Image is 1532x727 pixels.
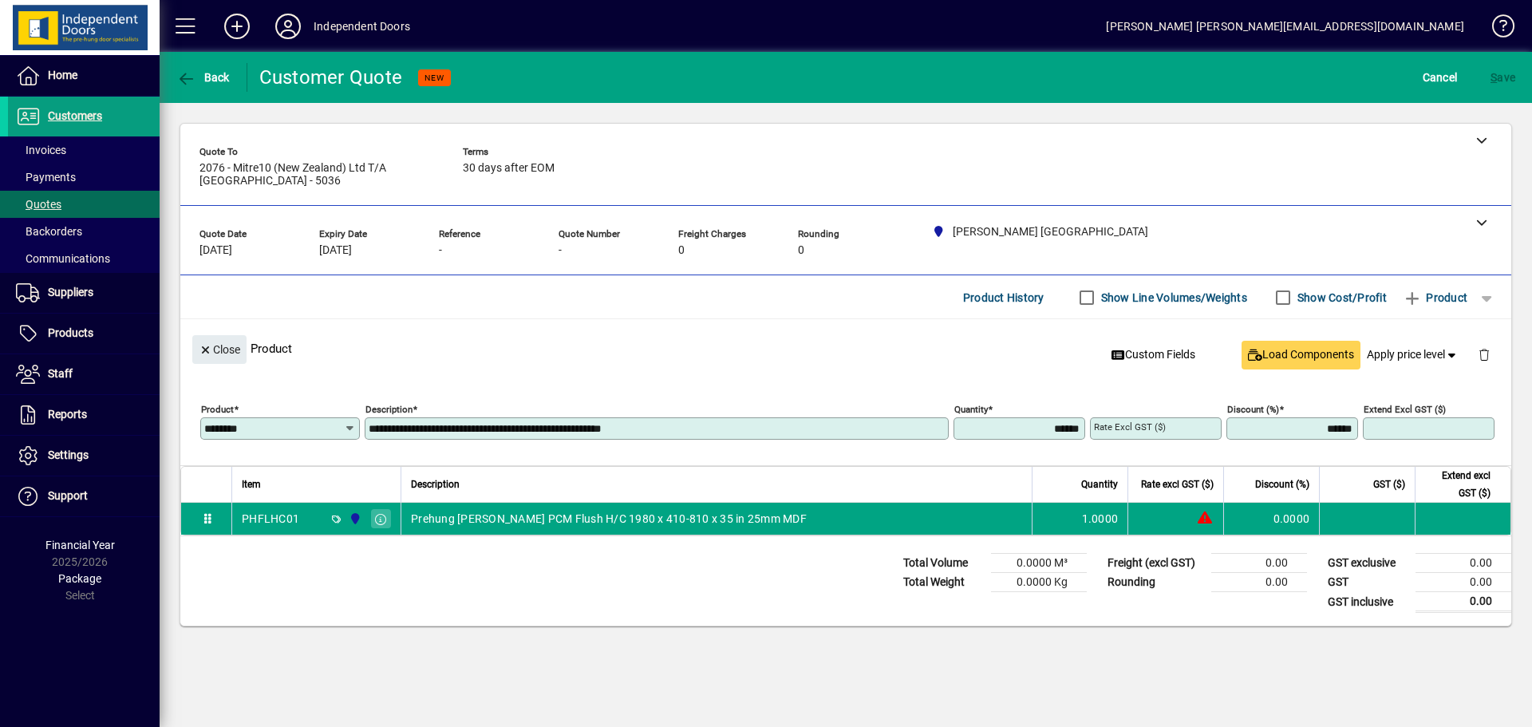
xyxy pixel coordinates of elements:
span: Quantity [1081,476,1118,493]
td: 0.0000 [1223,503,1319,535]
td: Total Volume [895,554,991,573]
span: [DATE] [319,244,352,257]
mat-label: Discount (%) [1227,404,1279,415]
span: Support [48,489,88,502]
span: Custom Fields [1111,346,1196,363]
a: Home [8,56,160,96]
a: Communications [8,245,160,272]
span: Close [199,337,240,363]
div: PHFLHC01 [242,511,299,527]
span: 1.0000 [1082,511,1119,527]
span: Staff [48,367,73,380]
span: 0 [798,244,804,257]
span: Payments [16,171,76,184]
mat-label: Quantity [954,404,988,415]
a: Staff [8,354,160,394]
mat-label: Description [365,404,413,415]
td: GST [1320,573,1416,592]
mat-label: Rate excl GST ($) [1094,421,1166,433]
a: Settings [8,436,160,476]
span: Load Components [1248,346,1354,363]
td: 0.0000 Kg [991,573,1087,592]
span: Product [1403,285,1467,310]
a: Backorders [8,218,160,245]
button: Profile [263,12,314,41]
span: 30 days after EOM [463,162,555,175]
span: Communications [16,252,110,265]
span: Backorders [16,225,82,238]
span: - [439,244,442,257]
td: GST exclusive [1320,554,1416,573]
a: Products [8,314,160,354]
button: Product History [957,283,1051,312]
td: 0.00 [1416,554,1511,573]
td: 0.00 [1211,573,1307,592]
span: Package [58,572,101,585]
div: Independent Doors [314,14,410,39]
span: GST ($) [1373,476,1405,493]
span: Invoices [16,144,66,156]
mat-label: Product [201,404,234,415]
span: Suppliers [48,286,93,298]
a: Reports [8,395,160,435]
span: Financial Year [45,539,115,551]
span: Extend excl GST ($) [1425,467,1491,502]
td: 0.00 [1416,573,1511,592]
td: Freight (excl GST) [1100,554,1211,573]
span: Quotes [16,198,61,211]
a: Invoices [8,136,160,164]
span: - [559,244,562,257]
app-page-header-button: Close [188,342,251,356]
button: Load Components [1242,341,1360,369]
span: Cromwell Central Otago [345,510,363,527]
a: Payments [8,164,160,191]
div: [PERSON_NAME] [PERSON_NAME][EMAIL_ADDRESS][DOMAIN_NAME] [1106,14,1464,39]
span: Customers [48,109,102,122]
button: Close [192,335,247,364]
div: Customer Quote [259,65,403,90]
span: Item [242,476,261,493]
app-page-header-button: Back [160,63,247,92]
label: Show Line Volumes/Weights [1098,290,1247,306]
button: Cancel [1419,63,1462,92]
button: Back [172,63,234,92]
mat-label: Extend excl GST ($) [1364,404,1446,415]
td: Total Weight [895,573,991,592]
a: Knowledge Base [1480,3,1512,55]
span: Rate excl GST ($) [1141,476,1214,493]
span: Settings [48,448,89,461]
td: Rounding [1100,573,1211,592]
span: Description [411,476,460,493]
td: 0.0000 M³ [991,554,1087,573]
span: Reports [48,408,87,421]
button: Product [1395,283,1475,312]
span: S [1491,71,1497,84]
span: NEW [424,73,444,83]
button: Save [1487,63,1519,92]
button: Delete [1465,335,1503,373]
td: 0.00 [1211,554,1307,573]
span: Cancel [1423,65,1458,90]
div: Product [180,319,1511,377]
span: Discount (%) [1255,476,1309,493]
button: Custom Fields [1105,341,1202,369]
a: Support [8,476,160,516]
td: 0.00 [1416,592,1511,612]
span: Home [48,69,77,81]
td: GST inclusive [1320,592,1416,612]
label: Show Cost/Profit [1294,290,1387,306]
span: 2076 - Mitre10 (New Zealand) Ltd T/A [GEOGRAPHIC_DATA] - 5036 [199,162,439,188]
span: Products [48,326,93,339]
span: ave [1491,65,1515,90]
span: Product History [963,285,1044,310]
app-page-header-button: Delete [1465,347,1503,362]
span: 0 [678,244,685,257]
button: Add [211,12,263,41]
a: Suppliers [8,273,160,313]
span: [DATE] [199,244,232,257]
a: Quotes [8,191,160,218]
span: Back [176,71,230,84]
span: Apply price level [1367,346,1459,363]
button: Apply price level [1360,341,1466,369]
span: Prehung [PERSON_NAME] PCM Flush H/C 1980 x 410-810 x 35 in 25mm MDF [411,511,807,527]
